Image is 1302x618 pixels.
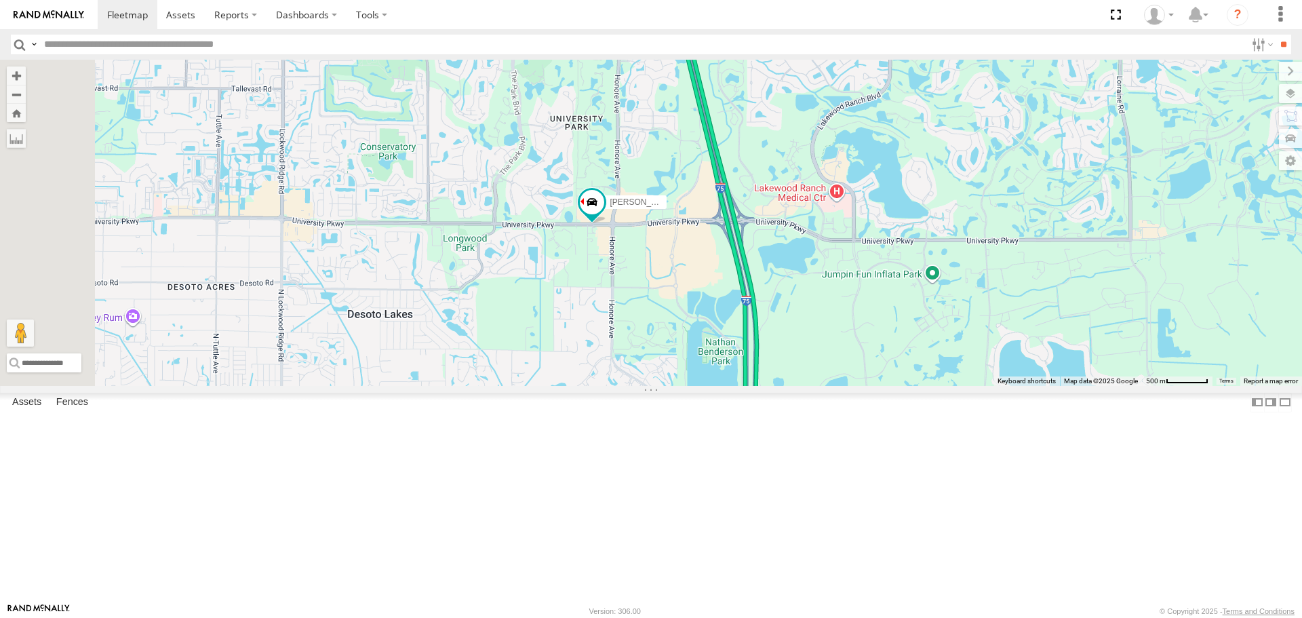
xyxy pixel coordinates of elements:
span: Map data ©2025 Google [1064,377,1138,385]
i: ? [1227,4,1248,26]
label: Search Query [28,35,39,54]
label: Search Filter Options [1246,35,1276,54]
a: Report a map error [1244,377,1298,385]
a: Terms (opens in new tab) [1219,378,1234,383]
label: Hide Summary Table [1278,393,1292,412]
button: Drag Pegman onto the map to open Street View [7,320,34,347]
div: Jerry Dewberry [1139,5,1179,25]
img: rand-logo.svg [14,10,84,20]
button: Zoom Home [7,104,26,122]
button: Zoom in [7,66,26,85]
button: Zoom out [7,85,26,104]
button: Keyboard shortcuts [998,376,1056,386]
button: Map Scale: 500 m per 59 pixels [1142,376,1212,386]
span: 500 m [1146,377,1166,385]
label: Map Settings [1279,151,1302,170]
label: Dock Summary Table to the Left [1250,393,1264,412]
div: Version: 306.00 [589,607,641,615]
a: Visit our Website [7,604,70,618]
label: Fences [50,393,95,412]
label: Dock Summary Table to the Right [1264,393,1278,412]
label: Assets [5,393,48,412]
a: Terms and Conditions [1223,607,1295,615]
span: [PERSON_NAME] [610,197,677,207]
label: Measure [7,129,26,148]
div: © Copyright 2025 - [1160,607,1295,615]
